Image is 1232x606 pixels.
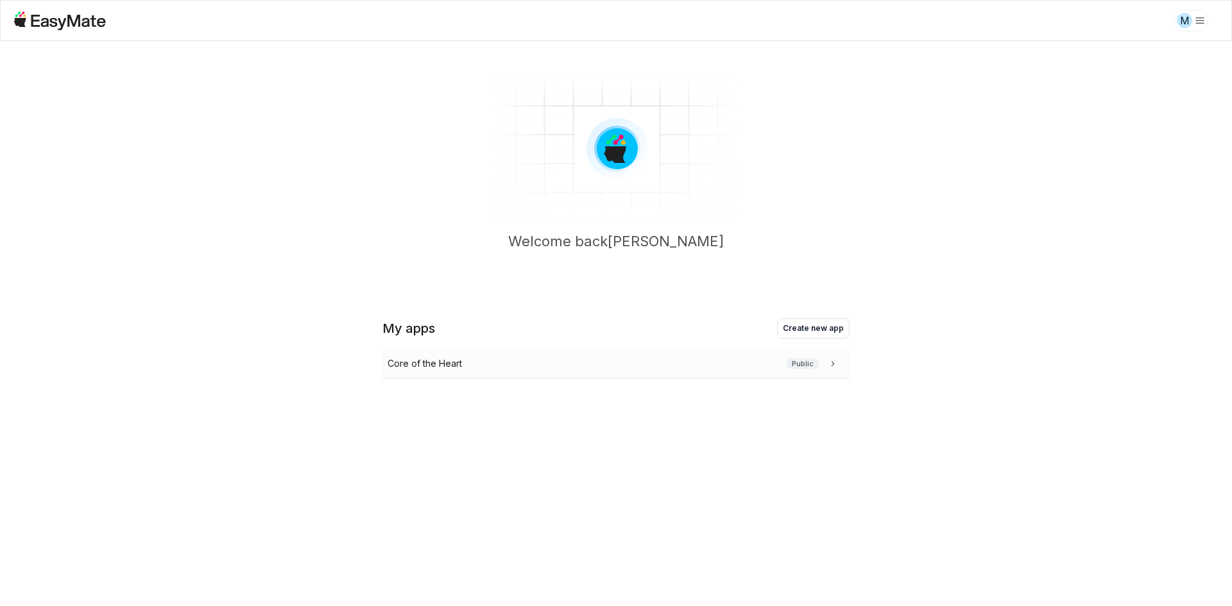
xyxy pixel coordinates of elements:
[787,358,819,369] span: Public
[777,318,850,339] button: Create new app
[508,231,724,272] p: Welcome back [PERSON_NAME]
[1177,13,1192,28] div: M
[382,319,435,337] h2: My apps
[388,357,462,371] p: Core of the Heart
[382,349,850,379] a: Core of the HeartPublic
